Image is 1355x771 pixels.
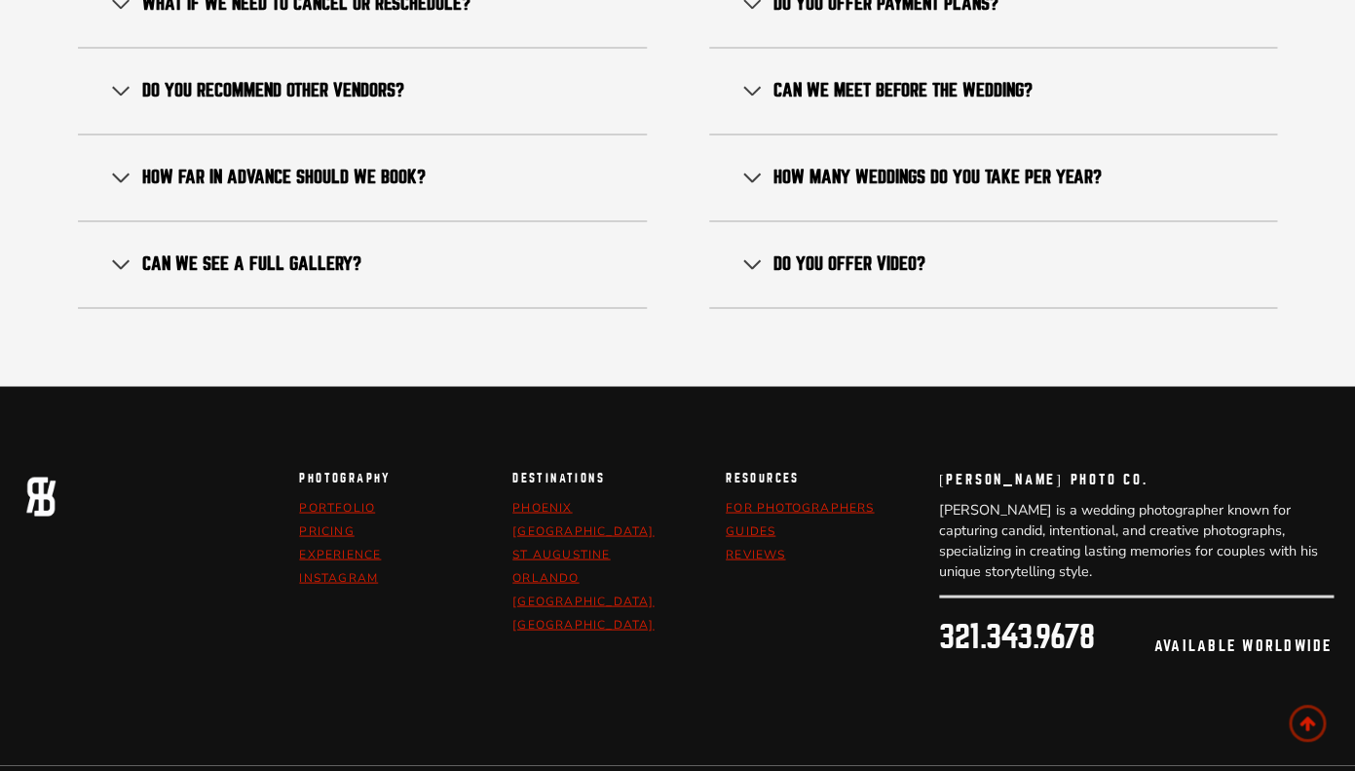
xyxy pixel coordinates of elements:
span: Do you offer video? [773,252,925,276]
h2: photography [299,472,497,483]
a: Guides [726,522,775,538]
span: Can we meet before the wedding? [773,79,1033,102]
a: [GEOGRAPHIC_DATA] [512,593,654,608]
a: orlando [512,569,579,585]
span: Can we see a full gallery? [142,252,361,276]
a: 321.343.9678 [939,620,1094,653]
h2: Destinations [512,472,710,483]
h2: [PERSON_NAME] Photo Co. [939,472,1335,485]
a: For Photographers [726,499,874,515]
button: How far in advance should we book? [78,135,647,221]
p: [PERSON_NAME] is a wedding photographer known for capturing candid, intentional, and creative pho... [939,499,1335,580]
button: Can we see a full gallery? [78,221,647,308]
a: [GEOGRAPHIC_DATA] [512,616,654,632]
p: available worldwide [1151,636,1334,656]
button: How many weddings do you take per year? [709,135,1278,221]
span: Do you recommend other vendors? [142,79,404,102]
a: Experience [299,546,381,561]
h2: resources [726,472,923,483]
span: How many weddings do you take per year? [773,166,1102,189]
button: Can we meet before the wedding? [709,48,1278,135]
a: Scroll to top [1289,705,1326,742]
a: Phoenix [512,499,572,515]
img: Logo of a brand featuring the letters "R" and "B" intertwined, presented in a minimalist white de... [21,477,60,516]
a: [GEOGRAPHIC_DATA] [512,522,654,538]
a: Reviews [726,546,785,561]
button: Do you recommend other vendors? [78,48,647,135]
button: Do you offer video? [709,221,1278,308]
a: pricing [299,522,354,538]
a: portfolio [299,499,375,515]
span: How far in advance should we book? [142,166,426,189]
a: Instagram [299,569,378,585]
a: st augustine [512,546,610,561]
